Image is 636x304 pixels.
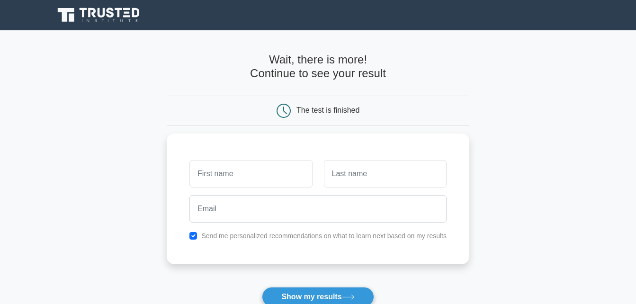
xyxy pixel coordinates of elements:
input: First name [189,160,312,188]
h4: Wait, there is more! Continue to see your result [167,53,469,80]
input: Email [189,195,447,223]
label: Send me personalized recommendations on what to learn next based on my results [201,232,447,240]
input: Last name [324,160,447,188]
div: The test is finished [296,106,359,114]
